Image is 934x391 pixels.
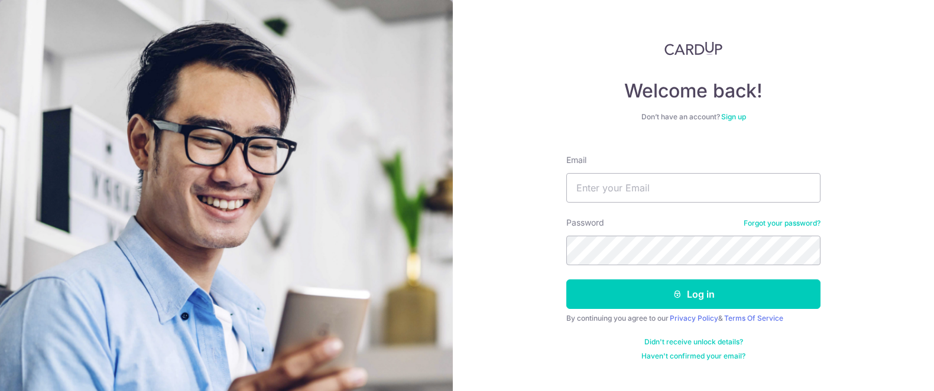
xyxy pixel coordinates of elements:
a: Haven't confirmed your email? [641,351,745,361]
label: Password [566,217,604,229]
a: Privacy Policy [670,314,718,322]
label: Email [566,154,586,166]
button: Log in [566,279,821,309]
div: By continuing you agree to our & [566,314,821,323]
a: Terms Of Service [724,314,783,322]
div: Don’t have an account? [566,112,821,122]
a: Sign up [721,112,746,121]
h4: Welcome back! [566,79,821,103]
input: Enter your Email [566,173,821,203]
a: Didn't receive unlock details? [644,337,743,347]
img: CardUp Logo [664,41,722,56]
a: Forgot your password? [744,219,821,228]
